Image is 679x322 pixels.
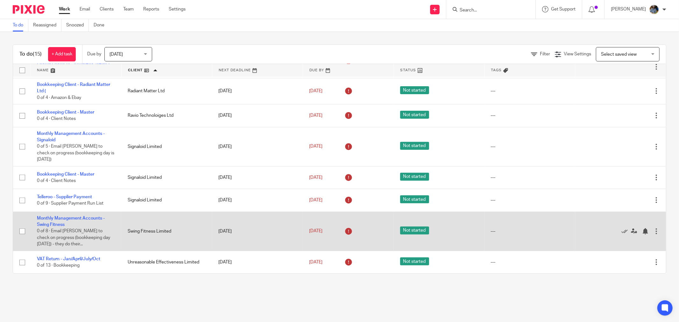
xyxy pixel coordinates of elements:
[121,166,212,189] td: Signaloid Limited
[212,251,303,274] td: [DATE]
[212,78,303,104] td: [DATE]
[121,212,212,251] td: Swing Fitness Limited
[37,216,105,227] a: Monthly Management Accounts - Swing Fitness
[121,251,212,274] td: Unreasonable Effectiveness Limited
[491,143,569,150] div: ---
[400,111,429,119] span: Not started
[212,166,303,189] td: [DATE]
[309,175,322,180] span: [DATE]
[48,47,76,61] a: + Add task
[400,142,429,150] span: Not started
[37,116,76,121] span: 0 of 4 · Client Notes
[37,95,81,100] span: 0 of 4 · Amazon & Ebay
[80,6,90,12] a: Email
[564,52,591,56] span: View Settings
[491,259,569,265] div: ---
[121,127,212,166] td: Signaloid Limited
[100,6,114,12] a: Clients
[491,68,502,72] span: Tags
[491,112,569,119] div: ---
[33,52,42,57] span: (15)
[400,227,429,234] span: Not started
[611,6,646,12] p: [PERSON_NAME]
[212,104,303,127] td: [DATE]
[13,19,28,31] a: To do
[491,174,569,181] div: ---
[309,198,322,202] span: [DATE]
[309,260,322,264] span: [DATE]
[309,229,322,234] span: [DATE]
[19,51,42,58] h1: To do
[66,19,89,31] a: Snoozed
[400,173,429,181] span: Not started
[37,131,105,142] a: Monthly Management Accounts - Signaloid
[601,52,637,57] span: Select saved view
[37,257,100,261] a: VAT Return - Jan/April/July/Oct
[143,6,159,12] a: Reports
[400,86,429,94] span: Not started
[121,78,212,104] td: Radiant Matter Ltd
[309,113,322,118] span: [DATE]
[33,19,61,31] a: Reassigned
[212,212,303,251] td: [DATE]
[37,263,80,268] span: 0 of 13 · Bookkeeping
[37,110,94,115] a: Bookkeeping Client - Master
[121,104,212,127] td: Ravio Technoloiges Ltd
[169,6,186,12] a: Settings
[459,8,516,13] input: Search
[212,127,303,166] td: [DATE]
[400,257,429,265] span: Not started
[551,7,576,11] span: Get Support
[123,6,134,12] a: Team
[309,144,322,149] span: [DATE]
[110,52,123,57] span: [DATE]
[491,228,569,234] div: ---
[13,5,45,14] img: Pixie
[37,201,103,206] span: 0 of 9 · Supplier Payment Run List
[309,89,322,93] span: [DATE]
[37,172,94,177] a: Bookkeeping Client - Master
[212,189,303,212] td: [DATE]
[121,189,212,212] td: Signaloid Limited
[87,51,101,57] p: Due by
[37,178,76,183] span: 0 of 4 · Client Notes
[37,144,114,162] span: 0 of 5 · Email [PERSON_NAME] to check on progress (bookkeeping day is [DATE])
[540,52,550,56] span: Filter
[37,195,92,199] a: Telleroo - Supplier Payment
[59,6,70,12] a: Work
[621,228,631,234] a: Mark as done
[649,4,659,15] img: Jaskaran%20Singh.jpeg
[400,195,429,203] span: Not started
[491,197,569,203] div: ---
[37,82,110,93] a: Bookkeeping Client - Radiant Matter Ltd (
[94,19,109,31] a: Done
[37,229,110,247] span: 0 of 8 · Email [PERSON_NAME] to check on progress (bookkeeping day [DATE]) - they do their...
[491,88,569,94] div: ---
